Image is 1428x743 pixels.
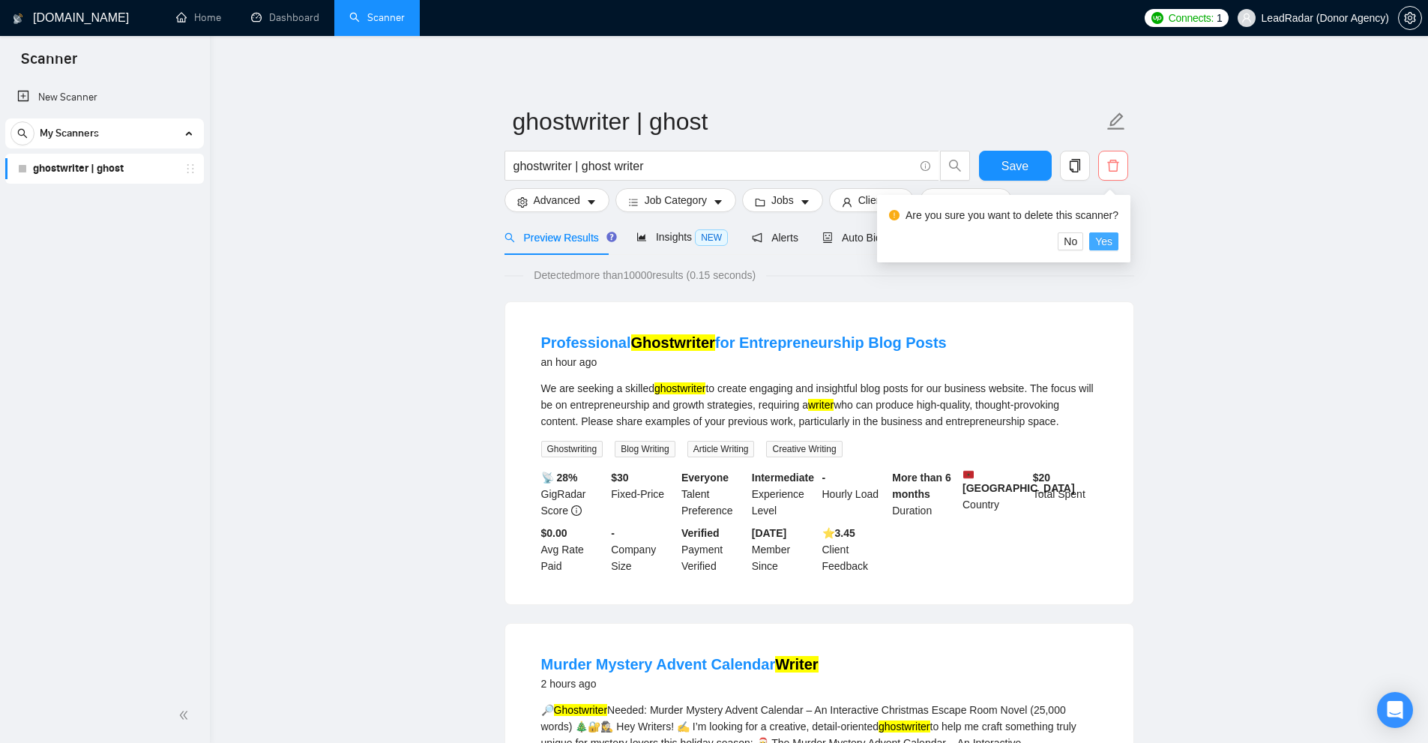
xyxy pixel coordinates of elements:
span: info-circle [921,161,930,171]
button: No [1058,232,1083,250]
button: settingAdvancedcaret-down [504,188,609,212]
b: More than 6 months [892,472,951,500]
span: robot [822,232,833,243]
a: dashboardDashboard [251,11,319,24]
span: Save [1001,157,1028,175]
div: Tooltip anchor [605,230,618,244]
span: copy [1061,159,1089,172]
span: Scanner [9,48,89,79]
mark: ghostwriter [654,382,705,394]
span: setting [517,196,528,208]
span: setting [1399,12,1421,24]
span: user [842,196,852,208]
button: Yes [1089,232,1118,250]
mark: Writer [775,656,818,673]
span: exclamation-circle [889,210,900,220]
b: - [822,472,826,484]
span: user [1241,13,1252,23]
button: search [10,121,34,145]
div: 2 hours ago [541,675,819,693]
input: Search Freelance Jobs... [513,157,914,175]
div: Experience Level [749,469,819,519]
span: Alerts [752,232,798,244]
span: Job Category [645,192,707,208]
span: 1 [1217,10,1223,26]
a: setting [1398,12,1422,24]
button: search [940,151,970,181]
span: Client [858,192,885,208]
b: - [611,527,615,539]
b: $ 20 [1033,472,1050,484]
a: New Scanner [17,82,192,112]
b: 📡 28% [541,472,578,484]
span: search [504,232,515,243]
div: an hour ago [541,353,947,371]
div: We are seeking a skilled to create engaging and insightful blog posts for our business website. T... [541,380,1097,430]
span: Auto Bidder [822,232,897,244]
span: search [11,128,34,139]
div: Member Since [749,525,819,574]
div: Total Spent [1030,469,1100,519]
img: 🇲🇦 [963,469,974,480]
div: Country [959,469,1030,519]
span: delete [1099,159,1127,172]
span: Advanced [534,192,580,208]
span: Jobs [771,192,794,208]
span: edit [1106,112,1126,131]
span: area-chart [636,232,647,242]
div: Fixed-Price [608,469,678,519]
span: caret-down [586,196,597,208]
a: searchScanner [349,11,405,24]
button: setting [1398,6,1422,30]
a: homeHome [176,11,221,24]
span: caret-down [800,196,810,208]
input: Scanner name... [513,103,1103,140]
span: folder [755,196,765,208]
div: Hourly Load [819,469,890,519]
button: delete [1098,151,1128,181]
mark: writer [808,399,834,411]
b: Verified [681,527,720,539]
div: Payment Verified [678,525,749,574]
span: No [1064,233,1077,250]
b: Everyone [681,472,729,484]
span: Article Writing [687,441,755,457]
b: [GEOGRAPHIC_DATA] [962,469,1075,494]
span: notification [752,232,762,243]
div: Talent Preference [678,469,749,519]
span: NEW [695,229,728,246]
img: logo [13,7,23,31]
button: barsJob Categorycaret-down [615,188,736,212]
mark: ghostwriter [879,721,930,733]
div: Client Feedback [819,525,890,574]
li: New Scanner [5,82,204,112]
b: ⭐️ 3.45 [822,527,855,539]
button: folderJobscaret-down [742,188,823,212]
a: Murder Mystery Advent CalendarWriter [541,656,819,673]
div: Are you sure you want to delete this scanner? [906,207,1118,223]
div: Open Intercom Messenger [1377,692,1413,728]
div: Duration [889,469,959,519]
span: double-left [178,708,193,723]
span: My Scanners [40,118,99,148]
div: GigRadar Score [538,469,609,519]
a: ProfessionalGhostwriterfor Entrepreneurship Blog Posts [541,334,947,351]
button: Save [979,151,1052,181]
mark: Ghostwriter [554,704,608,716]
span: Connects: [1169,10,1214,26]
span: search [941,159,969,172]
div: Company Size [608,525,678,574]
span: Yes [1095,233,1112,250]
div: Avg Rate Paid [538,525,609,574]
span: Blog Writing [615,441,675,457]
img: upwork-logo.png [1151,12,1163,24]
span: info-circle [571,505,582,516]
span: Ghostwriting [541,441,603,457]
span: caret-down [713,196,723,208]
span: Detected more than 10000 results (0.15 seconds) [523,267,766,283]
span: bars [628,196,639,208]
span: holder [184,163,196,175]
span: Creative Writing [766,441,842,457]
a: ghostwriter | ghost [33,154,175,184]
li: My Scanners [5,118,204,184]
